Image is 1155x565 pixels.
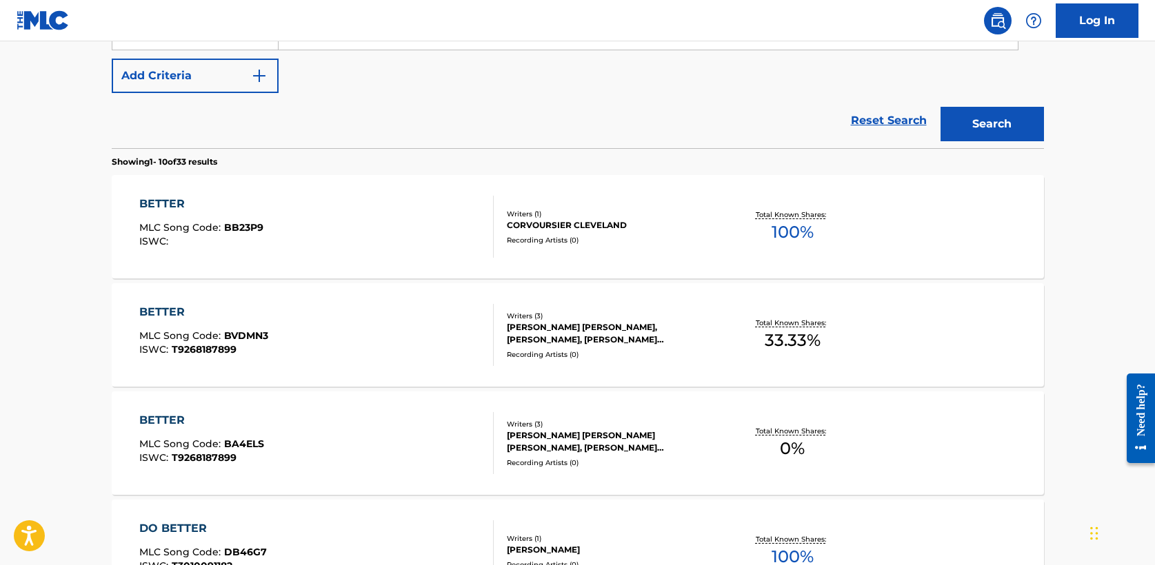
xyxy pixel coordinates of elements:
span: BA4ELS [224,438,264,450]
span: 33.33 % [765,328,821,353]
span: MLC Song Code : [139,329,224,342]
span: ISWC : [139,343,172,356]
a: BETTERMLC Song Code:BA4ELSISWC:T9268187899Writers (3)[PERSON_NAME] [PERSON_NAME] [PERSON_NAME], [... [112,391,1044,495]
span: ISWC : [139,451,172,464]
span: ISWC : [139,235,172,247]
a: BETTERMLC Song Code:BVDMN3ISWC:T9268187899Writers (3)[PERSON_NAME] [PERSON_NAME], [PERSON_NAME], ... [112,283,1044,387]
span: T9268187899 [172,451,237,464]
p: Showing 1 - 10 of 33 results [112,156,217,168]
div: [PERSON_NAME] [PERSON_NAME] [PERSON_NAME], [PERSON_NAME] [PERSON_NAME] [507,429,715,454]
span: BVDMN3 [224,329,268,342]
iframe: Resource Center [1116,363,1155,474]
div: Writers ( 1 ) [507,209,715,219]
div: Help [1020,7,1047,34]
div: Recording Artists ( 0 ) [507,235,715,245]
div: Recording Artists ( 0 ) [507,349,715,360]
a: Reset Search [844,105,934,136]
button: Search [941,107,1044,141]
div: Writers ( 3 ) [507,311,715,321]
div: BETTER [139,196,263,212]
p: Total Known Shares: [756,426,830,436]
span: 0 % [780,436,805,461]
iframe: Chat Widget [1086,499,1155,565]
div: [PERSON_NAME] [PERSON_NAME], [PERSON_NAME], [PERSON_NAME] [PERSON_NAME] [507,321,715,346]
img: help [1025,12,1042,29]
span: T9268187899 [172,343,237,356]
p: Total Known Shares: [756,209,830,220]
img: MLC Logo [17,10,70,30]
img: search [990,12,1006,29]
div: [PERSON_NAME] [507,544,715,556]
p: Total Known Shares: [756,534,830,544]
span: 100 % [772,220,814,245]
span: MLC Song Code : [139,221,224,234]
button: Add Criteria [112,59,279,93]
span: DB46G7 [224,546,267,558]
span: MLC Song Code : [139,546,224,558]
span: MLC Song Code : [139,438,224,450]
div: Drag [1090,513,1098,554]
div: Writers ( 1 ) [507,533,715,544]
span: BB23P9 [224,221,263,234]
a: Log In [1056,3,1138,38]
div: BETTER [139,412,264,429]
div: CORVOURSIER CLEVELAND [507,219,715,232]
div: DO BETTER [139,520,267,537]
p: Total Known Shares: [756,318,830,328]
div: BETTER [139,304,268,320]
div: Recording Artists ( 0 ) [507,458,715,468]
div: Writers ( 3 ) [507,419,715,429]
a: Public Search [984,7,1012,34]
a: BETTERMLC Song Code:BB23P9ISWC:Writers (1)CORVOURSIER CLEVELANDRecording Artists (0)Total Known S... [112,175,1044,278]
img: 9d2ae6d4665cec9f34b9.svg [251,68,268,84]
